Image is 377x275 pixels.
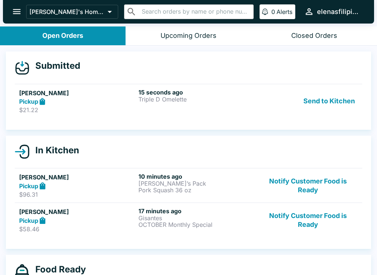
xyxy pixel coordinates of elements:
[138,89,255,96] h6: 15 seconds ago
[19,106,135,114] p: $21.22
[19,98,38,105] strong: Pickup
[161,32,216,40] div: Upcoming Orders
[19,182,38,190] strong: Pickup
[42,32,83,40] div: Open Orders
[26,5,118,19] button: [PERSON_NAME]'s Home of the Finest Filipino Foods
[138,215,255,221] p: Gisantes
[29,60,80,71] h4: Submitted
[301,4,365,19] button: elenasfilipinofoods
[291,32,337,40] div: Closed Orders
[258,173,358,198] button: Notify Customer Food is Ready
[19,217,38,224] strong: Pickup
[138,96,255,103] p: Triple D Omelette
[138,187,255,193] p: Pork Squash 36 oz
[29,145,79,156] h4: In Kitchen
[19,207,135,216] h5: [PERSON_NAME]
[140,7,250,17] input: Search orders by name or phone number
[19,173,135,182] h5: [PERSON_NAME]
[138,173,255,180] h6: 10 minutes ago
[276,8,292,15] p: Alerts
[19,89,135,97] h5: [PERSON_NAME]
[15,203,362,237] a: [PERSON_NAME]Pickup$58.4617 minutes agoGisantesOCTOBER Monthly SpecialNotify Customer Food is Ready
[29,8,105,15] p: [PERSON_NAME]'s Home of the Finest Filipino Foods
[271,8,275,15] p: 0
[258,207,358,233] button: Notify Customer Food is Ready
[19,225,135,233] p: $58.46
[7,2,26,21] button: open drawer
[300,89,358,114] button: Send to Kitchen
[15,168,362,203] a: [PERSON_NAME]Pickup$96.3110 minutes ago[PERSON_NAME]’s PackPork Squash 36 ozNotify Customer Food ...
[138,180,255,187] p: [PERSON_NAME]’s Pack
[19,191,135,198] p: $96.31
[317,7,362,16] div: elenasfilipinofoods
[138,221,255,228] p: OCTOBER Monthly Special
[29,264,86,275] h4: Food Ready
[15,84,362,118] a: [PERSON_NAME]Pickup$21.2215 seconds agoTriple D OmeletteSend to Kitchen
[138,207,255,215] h6: 17 minutes ago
